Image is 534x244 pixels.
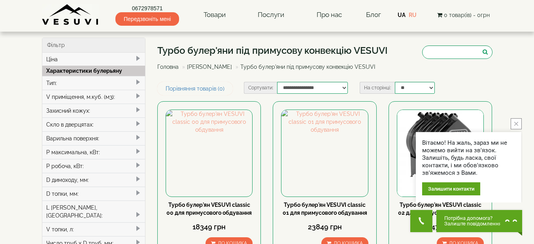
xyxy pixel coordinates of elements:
span: Залиште повідомлення [444,221,502,227]
div: Захисний кожух: [42,104,145,117]
div: Залишити контакти [422,182,480,195]
a: Про нас [309,6,350,24]
a: Турбо булер'ян VESUVI classic 02 для примусового обдування [398,202,483,216]
a: [PERSON_NAME] [187,64,232,70]
span: Передзвоніть мені [115,12,179,26]
div: V топки, л: [42,222,145,236]
div: P робоча, кВт: [42,159,145,173]
a: Блог [366,11,381,19]
a: Турбо булер'ян VESUVI classic 00 для примусового обдування [166,202,252,216]
div: P максимальна, кВт: [42,145,145,159]
a: RU [409,12,417,18]
div: Ціна [42,53,145,66]
button: Chat button [436,210,522,232]
div: Вітаємо! На жаль, зараз ми не можемо вийти на зв'язок. Залишіть, будь ласка, свої контакти, і ми ... [422,139,515,177]
img: Турбо булер'ян VESUVI classic 00 для примусового обдування [166,110,252,196]
button: close button [511,118,522,129]
div: 18349 грн [166,222,253,232]
img: Завод VESUVI [42,4,99,26]
div: Фільтр [42,38,145,53]
div: Характеристики булерьяну [42,66,145,76]
a: 0672978571 [115,4,179,12]
div: 23849 грн [281,222,368,232]
div: Варильна поверхня: [42,131,145,145]
span: 0 товар(ів) - 0грн [444,12,490,18]
div: L [PERSON_NAME], [GEOGRAPHIC_DATA]: [42,200,145,222]
label: Сортувати: [244,82,277,94]
div: 31479 грн [397,222,484,232]
a: Послуги [250,6,292,24]
a: Турбо булер'ян VESUVI classic 01 для примусового обдування [283,202,367,216]
span: Потрібна допомога? [444,216,502,221]
img: Турбо булер'ян VESUVI classic 01 для примусового обдування [281,110,368,196]
div: Тип: [42,76,145,90]
button: 0 товар(ів) - 0грн [435,11,492,19]
h1: Турбо булер'яни під примусову конвекцію VESUVI [157,45,388,56]
a: Товари [196,6,234,24]
a: UA [398,12,406,18]
a: Головна [157,64,179,70]
button: Get Call button [410,210,432,232]
div: Скло в дверцятах: [42,117,145,131]
div: D топки, мм: [42,187,145,200]
div: D димоходу, мм: [42,173,145,187]
img: Турбо булер'ян VESUVI classic 02 для примусового обдування [397,110,483,196]
div: V приміщення, м.куб. (м3): [42,90,145,104]
a: Порівняння товарів (0) [157,82,233,95]
li: Турбо булер'яни під примусову конвекцію VESUVI [234,63,375,71]
label: На сторінці: [360,82,395,94]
